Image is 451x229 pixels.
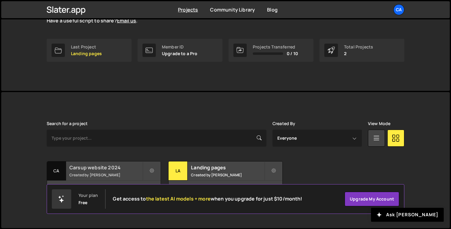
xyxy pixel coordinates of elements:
[253,45,298,49] div: Projects Transferred
[371,208,444,222] button: Ask [PERSON_NAME]
[272,121,296,126] label: Created By
[267,6,278,13] a: Blog
[47,121,88,126] label: Search for a project
[71,51,102,56] p: Landing pages
[287,51,298,56] span: 0 / 10
[113,196,302,202] h2: Get access to when you upgrade for just $10/month!
[169,161,188,181] div: La
[47,161,161,199] a: Ca Carsup website 2024 Created by [PERSON_NAME] 25 pages, last updated by [PERSON_NAME] [DATE]
[191,164,264,171] h2: Landing pages
[117,17,136,24] a: Email us
[178,6,198,13] a: Projects
[71,45,102,49] div: Last Project
[69,172,142,178] small: Created by [PERSON_NAME]
[69,164,142,171] h2: Carsup website 2024
[146,195,211,202] span: the latest AI models + more
[210,6,255,13] a: Community Library
[191,172,264,178] small: Created by [PERSON_NAME]
[162,45,198,49] div: Member ID
[79,193,98,198] div: Your plan
[162,51,198,56] p: Upgrade to a Pro
[393,4,404,15] a: Ca
[47,130,266,147] input: Type your project...
[368,121,390,126] label: View Mode
[47,181,161,199] div: 25 pages, last updated by [PERSON_NAME] [DATE]
[79,200,88,205] div: Free
[47,161,66,181] div: Ca
[344,51,373,56] p: 2
[344,45,373,49] div: Total Projects
[168,161,282,199] a: La Landing pages Created by [PERSON_NAME] 3 pages, last updated by [PERSON_NAME] [DATE]
[169,181,282,199] div: 3 pages, last updated by [PERSON_NAME] [DATE]
[47,39,132,62] a: Last Project Landing pages
[345,192,399,206] a: Upgrade my account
